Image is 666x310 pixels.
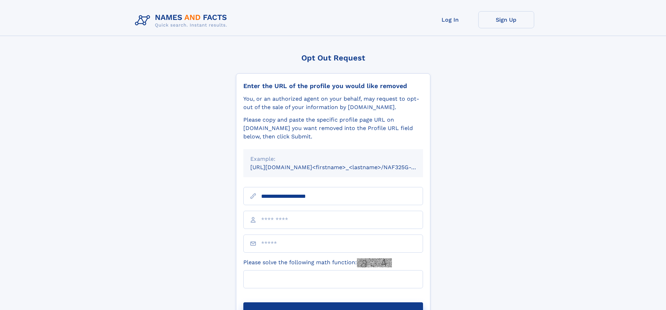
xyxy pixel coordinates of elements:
div: Example: [250,155,416,163]
div: Enter the URL of the profile you would like removed [243,82,423,90]
label: Please solve the following math function: [243,258,392,267]
div: Please copy and paste the specific profile page URL on [DOMAIN_NAME] you want removed into the Pr... [243,116,423,141]
a: Sign Up [478,11,534,28]
a: Log In [422,11,478,28]
img: Logo Names and Facts [132,11,233,30]
div: You, or an authorized agent on your behalf, may request to opt-out of the sale of your informatio... [243,95,423,111]
small: [URL][DOMAIN_NAME]<firstname>_<lastname>/NAF325G-xxxxxxxx [250,164,436,171]
div: Opt Out Request [236,53,430,62]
